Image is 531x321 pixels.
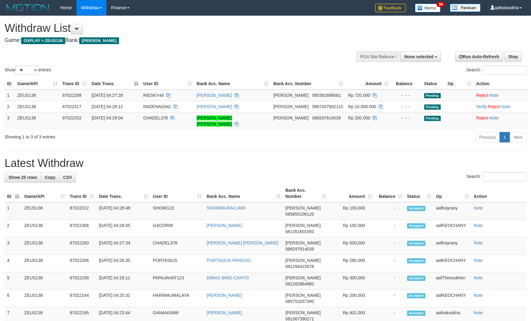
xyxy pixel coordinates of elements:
[474,293,483,298] a: Note
[5,157,526,169] h1: Latest Withdraw
[5,78,15,89] th: ID
[5,101,15,112] td: 2
[348,93,370,98] span: Rp 720.000
[285,281,314,286] span: Copy 082282864980 to clipboard
[5,220,22,237] td: 2
[92,104,123,109] span: [DATE] 04:28:12
[79,37,119,44] span: [PERSON_NAME]
[285,310,320,315] span: [PERSON_NAME]
[424,116,441,121] span: Pending
[5,202,22,220] td: 1
[329,220,374,237] td: Rp 150,000
[67,202,96,220] td: 87022312
[5,272,22,290] td: 5
[407,206,425,211] span: Accepted
[424,93,441,98] span: Pending
[374,202,405,220] td: -
[207,258,251,263] a: PORTASIUS PANGGO
[271,78,346,89] th: Bank Acc. Number: activate to sort column ascending
[374,290,405,307] td: -
[474,78,528,89] th: Action
[67,220,96,237] td: 87022306
[59,172,76,183] a: CSV
[434,185,471,202] th: Op: activate to sort column ascending
[63,175,72,180] span: CSV
[15,89,60,101] td: ZEUS138
[407,293,425,298] span: Accepted
[476,115,488,120] a: Reject
[329,202,374,220] td: Rp 100,000
[5,112,15,130] td: 3
[474,89,528,101] td: ·
[285,258,320,263] span: [PERSON_NAME]
[62,93,81,98] span: 87022298
[374,237,405,255] td: -
[143,115,168,120] span: CHADEL378
[96,290,150,307] td: [DATE] 04:25:31
[434,272,471,290] td: aafThimsokhen
[474,275,483,280] a: Note
[150,220,204,237] td: G4COR08
[285,229,314,234] span: Copy 081351601593 to clipboard
[207,310,242,315] a: [PERSON_NAME]
[96,272,150,290] td: [DATE] 04:26:11
[15,66,38,75] select: Showentries
[393,92,419,98] div: - - -
[5,237,22,255] td: 3
[92,93,123,98] span: [DATE] 04:27:28
[67,185,96,202] th: Trans ID: activate to sort column ascending
[434,290,471,307] td: aafKEOCHANY
[5,185,22,202] th: ID: activate to sort column descending
[501,104,510,109] a: Note
[407,223,425,228] span: Accepted
[22,272,67,290] td: ZEUS138
[329,255,374,272] td: Rp 280,000
[285,293,320,298] span: [PERSON_NAME]
[474,206,483,210] a: Note
[283,185,328,202] th: Bank Acc. Number: activate to sort column ascending
[22,290,67,307] td: ZEUS138
[489,93,499,98] a: Note
[475,132,500,142] a: Previous
[329,290,374,307] td: Rp 200,000
[374,255,405,272] td: -
[405,185,434,202] th: Status: activate to sort column ascending
[5,66,51,75] label: Show entries
[194,78,271,89] th: Bank Acc. Name: activate to sort column ascending
[374,185,405,202] th: Balance: activate to sort column ascending
[499,132,510,142] a: 1
[150,185,204,202] th: User ID: activate to sort column ascending
[5,290,22,307] td: 6
[450,4,481,12] img: panduan.png
[5,89,15,101] td: 1
[150,255,204,272] td: PORTASIUS
[207,275,249,280] a: DIMAS BIMO CAHYO
[5,22,348,34] h1: Withdraw List
[474,223,483,228] a: Note
[476,93,488,98] a: Reject
[22,220,67,237] td: ZEUS138
[5,131,217,140] div: Showing 1 to 3 of 3 entries
[400,51,441,62] button: None selected
[197,115,232,127] a: [PERSON_NAME] [PERSON_NAME]
[348,104,376,109] span: Rp 10.000.000
[67,290,96,307] td: 87022244
[434,237,471,255] td: aafKayrany
[5,3,51,12] img: MOTION_logo.png
[96,202,150,220] td: [DATE] 04:28:48
[474,112,528,130] td: ·
[285,240,320,245] span: [PERSON_NAME]
[62,104,81,109] span: 87022317
[41,172,59,183] a: Copy
[22,202,67,220] td: ZEUS138
[455,51,503,62] a: Run Auto-Refresh
[9,175,37,180] span: Show 25 rows
[96,185,150,202] th: Date Trans.: activate to sort column ascending
[407,311,425,316] span: Accepted
[143,93,164,98] span: RIESKY44
[407,241,425,246] span: Accepted
[207,293,242,298] a: [PERSON_NAME]
[510,132,526,142] a: Next
[483,66,526,75] input: Search:
[474,101,528,112] td: · ·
